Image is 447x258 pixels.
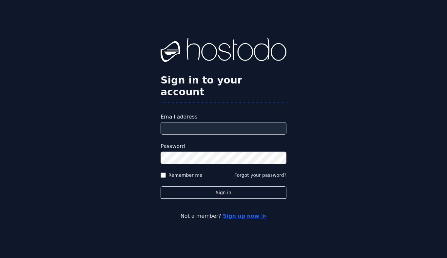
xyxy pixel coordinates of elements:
label: Password [161,142,286,150]
button: Forgot your password? [234,172,286,178]
h2: Sign in to your account [161,74,286,98]
p: Not a member? [31,212,416,220]
a: Sign up now ≫ [223,213,266,219]
label: Remember me [168,172,203,178]
img: Hostodo [161,38,286,64]
label: Email address [161,113,286,121]
button: Sign in [161,186,286,199]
